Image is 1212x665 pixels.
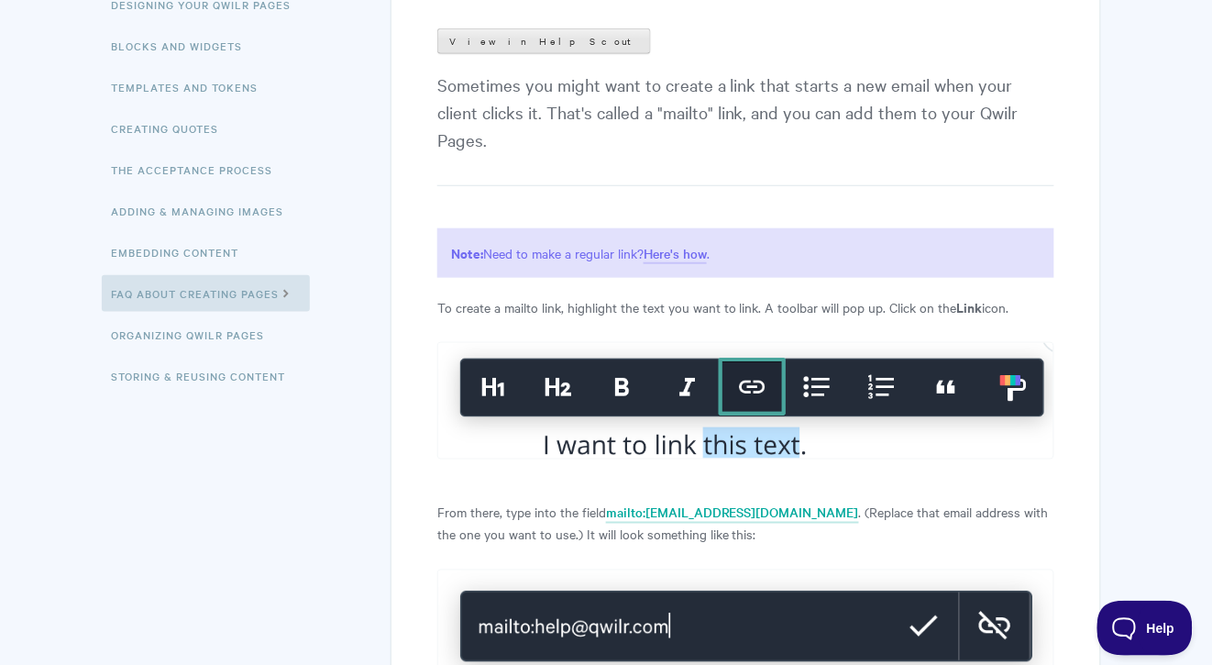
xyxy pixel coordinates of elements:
p: Need to make a regular link? . [437,228,1054,278]
p: From there, type into the field . (Replace that email address with the one you want to use.) It w... [437,502,1054,546]
p: To create a mailto link, highlight the text you want to link. A toolbar will pop up. Click on the... [437,296,1054,318]
a: Organizing Qwilr Pages [111,316,278,353]
a: Embedding Content [111,234,252,271]
a: Creating Quotes [111,110,232,147]
strong: Note: [451,243,483,262]
a: Storing & Reusing Content [111,358,299,394]
a: View in Help Scout [437,28,651,54]
a: mailto:[EMAIL_ADDRESS][DOMAIN_NAME] [606,504,859,524]
a: The Acceptance Process [111,151,286,188]
a: Blocks and Widgets [111,28,256,64]
p: Sometimes you might want to create a link that starts a new email when your client clicks it. Tha... [437,71,1054,186]
iframe: Toggle Customer Support [1097,601,1194,656]
a: Here's how [644,244,707,264]
a: Templates and Tokens [111,69,271,105]
a: Adding & Managing Images [111,193,297,229]
strong: Link [957,297,983,316]
a: FAQ About Creating Pages [102,275,310,312]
